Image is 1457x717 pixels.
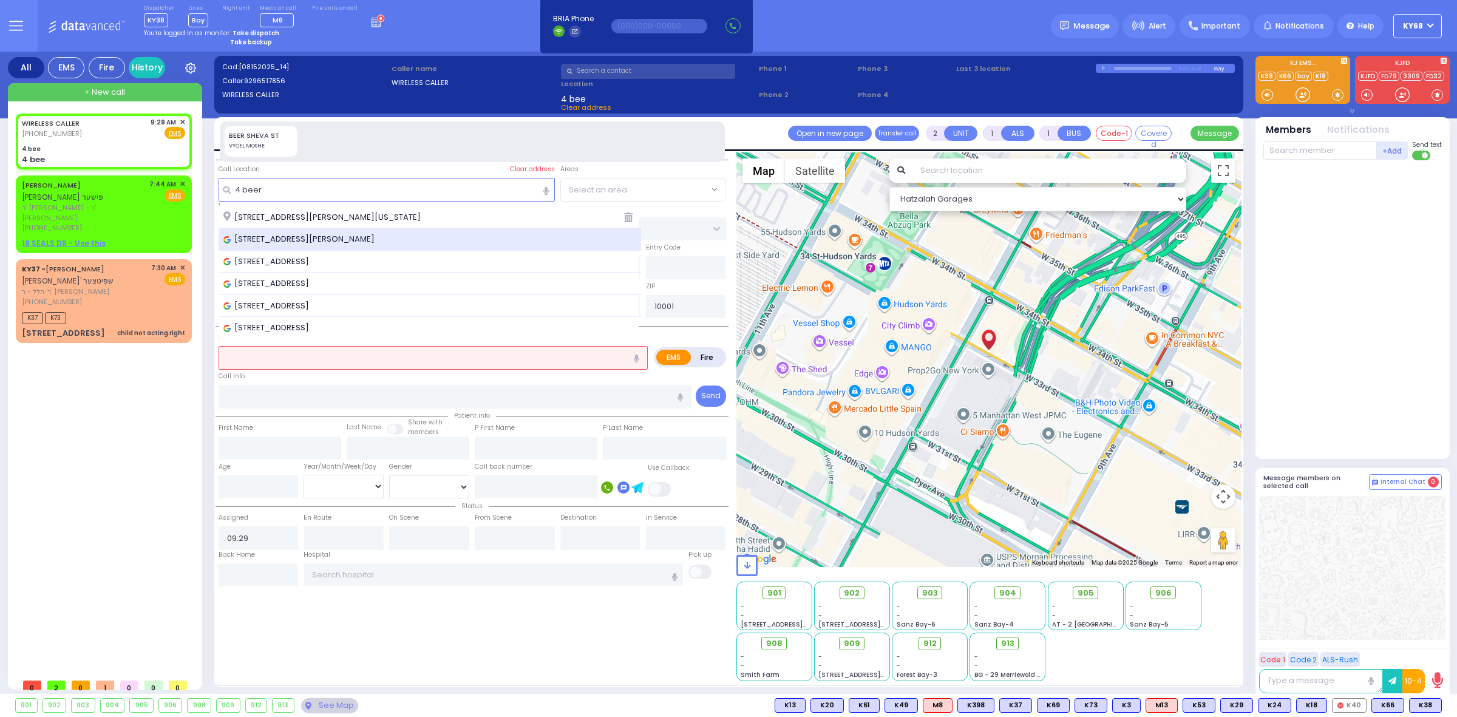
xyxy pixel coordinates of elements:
[974,670,1042,679] span: BG - 29 Merriewold S.
[219,165,260,174] label: Call Location
[1220,698,1253,713] div: BLS
[159,699,182,712] div: 906
[8,57,44,78] div: All
[219,178,555,201] input: Search location here
[1296,698,1327,713] div: K18
[1377,141,1408,160] button: +Add
[690,350,724,365] label: Fire
[475,462,532,472] label: Call back number
[117,328,185,338] div: child not acting right
[1052,611,1056,620] span: -
[875,126,919,141] button: Transfer call
[1358,21,1374,32] span: Help
[1258,698,1291,713] div: BLS
[897,620,936,629] span: Sanz Bay-6
[312,5,358,12] label: Fire units on call
[408,418,443,427] small: Share with
[1288,652,1319,667] button: Code 2
[818,611,822,620] span: -
[624,212,633,222] i: Delete fron history
[1001,637,1014,650] span: 913
[180,117,185,127] span: ✕
[1001,126,1034,141] button: ALS
[897,611,900,620] span: -
[1255,60,1350,69] label: KJ EMS...
[223,233,379,245] span: [STREET_ADDRESS][PERSON_NAME]
[561,64,735,79] input: Search a contact
[923,698,953,713] div: ALS KJ
[230,38,272,47] strong: Take backup
[785,158,845,183] button: Show satellite imagery
[188,5,208,12] label: Lines
[1277,72,1294,81] a: K66
[22,154,45,166] div: 4 bee
[219,202,267,211] label: Location Name
[775,698,806,713] div: K13
[1409,698,1442,713] div: K38
[741,670,779,679] span: Smith Farm
[304,550,330,560] label: Hospital
[48,18,129,33] img: Logo
[1259,652,1286,667] button: Code 1
[569,184,627,196] span: Select an area
[766,637,783,650] span: 908
[223,300,313,312] span: [STREET_ADDRESS]
[741,620,855,629] span: [STREET_ADDRESS][PERSON_NAME]
[1266,123,1311,137] button: Members
[1211,484,1235,509] button: Map camera controls
[688,550,712,560] label: Pick up
[767,587,781,599] span: 901
[561,103,611,112] span: Clear address
[223,236,231,243] img: google_icon.svg
[22,264,104,274] a: [PERSON_NAME]
[347,423,381,432] label: Last Name
[858,64,953,74] span: Phone 3
[974,602,978,611] span: -
[742,158,785,183] button: Show street map
[169,681,187,690] span: 0
[22,276,114,286] span: [PERSON_NAME]' שפיטצער
[956,64,1095,74] label: Last 3 location
[923,637,937,650] span: 912
[818,602,822,611] span: -
[260,5,298,12] label: Medic on call
[1337,702,1343,709] img: red-radio-icon.svg
[1149,21,1166,32] span: Alert
[974,611,978,620] span: -
[1058,126,1091,141] button: BUS
[849,698,880,713] div: BLS
[1428,477,1439,488] span: 0
[1037,698,1070,713] div: BLS
[1313,72,1328,81] a: K18
[818,620,933,629] span: [STREET_ADDRESS][PERSON_NAME]
[957,698,994,713] div: BLS
[219,372,245,381] label: Call Info
[23,681,41,690] span: 0
[233,29,279,38] strong: Take dispatch
[219,423,253,433] label: First Name
[144,681,163,690] span: 0
[273,15,283,25] span: M6
[1135,126,1172,141] button: Covered
[1296,698,1327,713] div: BLS
[304,563,683,586] input: Search hospital
[223,258,231,265] img: google_icon.svg
[169,129,182,138] u: EMS
[1155,587,1172,599] span: 906
[999,698,1032,713] div: K37
[1211,158,1235,183] button: Toggle fullscreen view
[22,264,46,274] span: KY37 -
[45,312,66,324] span: K73
[818,670,933,679] span: [STREET_ADDRESS][PERSON_NAME]
[656,350,691,365] label: EMS
[72,699,95,712] div: 903
[223,325,231,332] img: google_icon.svg
[1060,21,1069,30] img: message.svg
[912,158,1186,183] input: Search location
[1295,72,1312,81] a: bay
[222,5,250,12] label: Night unit
[22,118,80,128] a: WIRELESS CALLER
[741,652,744,661] span: -
[1412,140,1442,149] span: Send text
[22,129,82,138] span: [PHONE_NUMBER]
